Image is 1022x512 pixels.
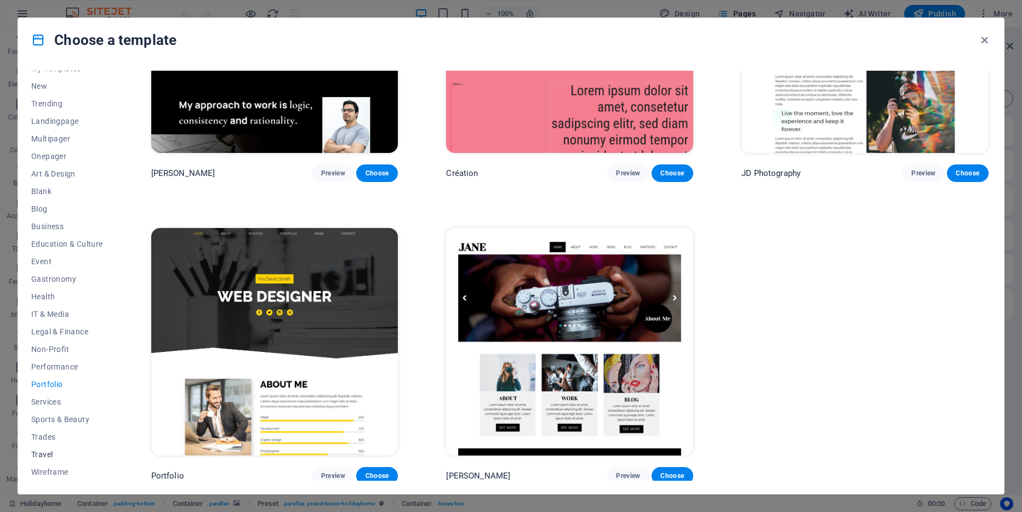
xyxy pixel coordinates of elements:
button: Preview [312,467,354,485]
button: Trending [31,95,103,112]
p: JD Photography [741,168,801,179]
span: Education & Culture [31,240,103,248]
button: Multipager [31,130,103,147]
span: Sports & Beauty [31,415,103,424]
button: Choose [356,467,398,485]
button: Gastronomy [31,270,103,288]
button: Preview [607,164,649,182]
span: Preview [911,169,935,178]
button: Landingpage [31,112,103,130]
span: Blank [31,187,103,196]
p: Portfolio [151,470,184,481]
button: Onepager [31,147,103,165]
button: Choose [652,164,693,182]
button: Wireframe [31,463,103,481]
button: Preview [903,164,944,182]
button: Preview [607,467,649,485]
button: Sports & Beauty [31,411,103,428]
span: Trending [31,99,103,108]
button: Art & Design [31,165,103,183]
button: Event [31,253,103,270]
button: Business [31,218,103,235]
span: Preview [321,169,345,178]
button: Blog [31,200,103,218]
span: Preview [616,471,640,480]
span: Preview [616,169,640,178]
span: Art & Design [31,169,103,178]
span: IT & Media [31,310,103,318]
button: New [31,77,103,95]
span: Event [31,257,103,266]
button: Choose [356,164,398,182]
img: Jane [446,228,693,456]
button: Choose [652,467,693,485]
span: Multipager [31,134,103,143]
button: Blank [31,183,103,200]
button: Legal & Finance [31,323,103,340]
button: Services [31,393,103,411]
span: Blog [31,204,103,213]
img: Portfolio [151,228,398,456]
span: Choose [660,169,684,178]
span: Choose [365,471,389,480]
span: Onepager [31,152,103,161]
span: Choose [365,169,389,178]
span: Choose [660,471,684,480]
span: Legal & Finance [31,327,103,336]
span: Health [31,292,103,301]
span: Choose [956,169,980,178]
button: IT & Media [31,305,103,323]
span: Business [31,222,103,231]
button: Portfolio [31,376,103,393]
span: Landingpage [31,117,103,126]
button: Travel [31,446,103,463]
span: Non-Profit [31,345,103,354]
span: Portfolio [31,380,103,389]
button: Trades [31,428,103,446]
span: Travel [31,450,103,459]
span: Wireframe [31,468,103,476]
button: Education & Culture [31,235,103,253]
span: New [31,82,103,90]
span: Gastronomy [31,275,103,283]
button: Performance [31,358,103,376]
p: [PERSON_NAME] [446,470,510,481]
p: [PERSON_NAME] [151,168,215,179]
button: Non-Profit [31,340,103,358]
span: Preview [321,471,345,480]
h4: Choose a template [31,31,176,49]
button: Preview [312,164,354,182]
p: Création [446,168,478,179]
button: Health [31,288,103,305]
span: Performance [31,362,103,371]
button: Choose [947,164,989,182]
span: Trades [31,433,103,441]
span: Services [31,397,103,406]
